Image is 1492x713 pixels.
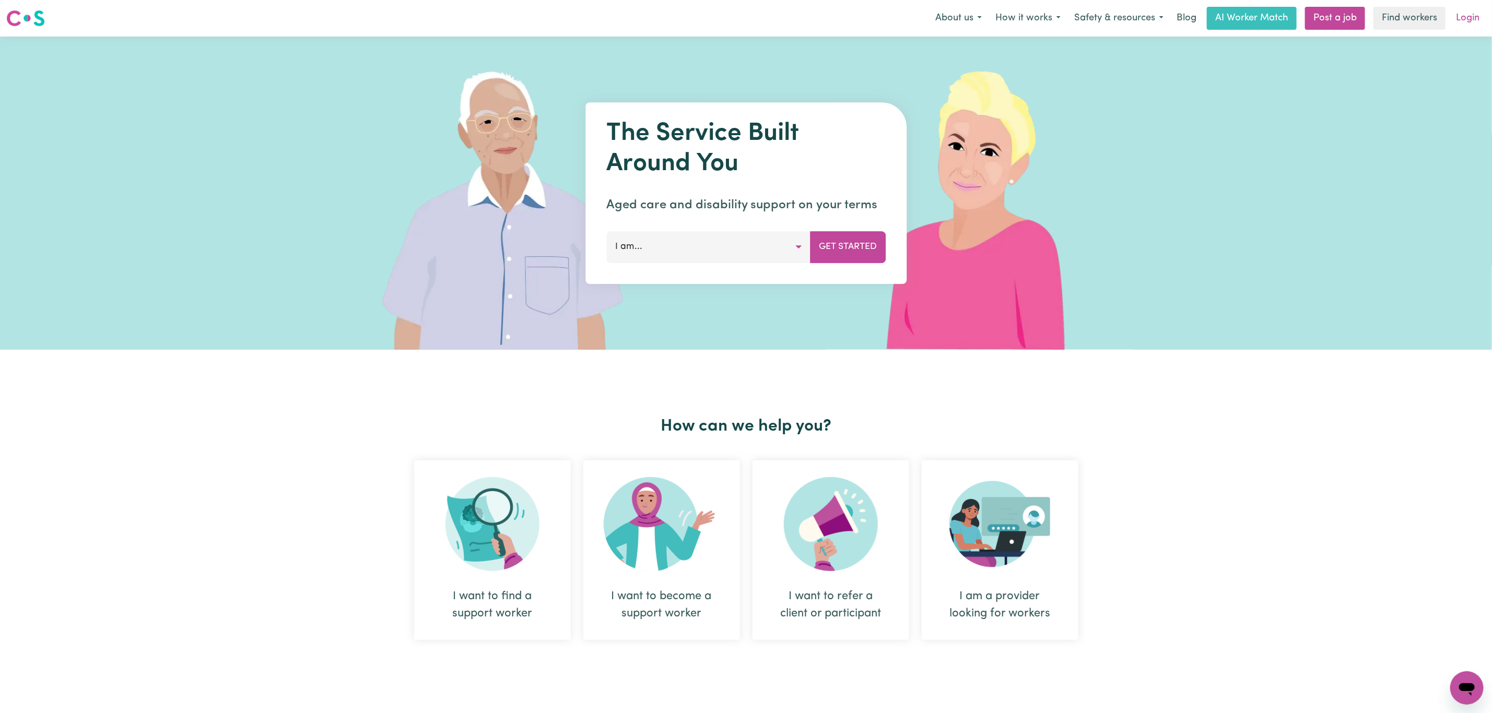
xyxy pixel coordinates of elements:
[1170,7,1203,30] a: Blog
[784,477,878,571] img: Refer
[414,460,571,640] div: I want to find a support worker
[583,460,740,640] div: I want to become a support worker
[1450,7,1486,30] a: Login
[1305,7,1365,30] a: Post a job
[606,231,810,263] button: I am...
[445,477,539,571] img: Search
[6,6,45,30] a: Careseekers logo
[408,417,1085,436] h2: How can we help you?
[1450,671,1484,705] iframe: Button to launch messaging window, conversation in progress
[922,460,1078,640] div: I am a provider looking for workers
[1373,7,1446,30] a: Find workers
[604,477,720,571] img: Become Worker
[608,588,715,622] div: I want to become a support worker
[929,7,989,29] button: About us
[949,477,1051,571] img: Provider
[989,7,1067,29] button: How it works
[778,588,884,622] div: I want to refer a client or participant
[439,588,546,622] div: I want to find a support worker
[1207,7,1297,30] a: AI Worker Match
[606,196,886,215] p: Aged care and disability support on your terms
[753,460,909,640] div: I want to refer a client or participant
[947,588,1053,622] div: I am a provider looking for workers
[6,9,45,28] img: Careseekers logo
[606,119,886,179] h1: The Service Built Around You
[1067,7,1170,29] button: Safety & resources
[810,231,886,263] button: Get Started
